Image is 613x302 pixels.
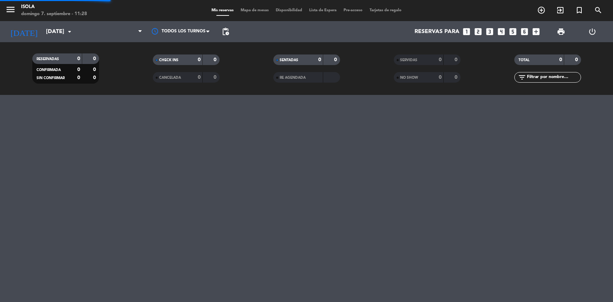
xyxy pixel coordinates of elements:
button: menu [5,4,16,17]
span: Reservas para [415,28,459,35]
strong: 0 [198,57,201,62]
strong: 0 [77,75,80,80]
i: filter_list [518,73,526,82]
span: Pre-acceso [340,8,366,12]
span: Mapa de mesas [237,8,272,12]
span: pending_actions [221,27,230,36]
i: looks_3 [485,27,494,36]
i: looks_4 [497,27,506,36]
i: looks_two [474,27,483,36]
span: CHECK INS [159,58,178,62]
i: arrow_drop_down [65,27,74,36]
strong: 0 [214,75,218,80]
strong: 0 [93,67,97,72]
span: NO SHOW [400,76,418,79]
span: Disponibilidad [272,8,306,12]
span: RE AGENDADA [280,76,306,79]
strong: 0 [575,57,579,62]
span: Lista de Espera [306,8,340,12]
i: looks_one [462,27,471,36]
div: Isola [21,4,87,11]
strong: 0 [439,75,442,80]
strong: 0 [318,57,321,62]
input: Filtrar por nombre... [526,73,581,81]
i: exit_to_app [556,6,565,14]
strong: 0 [93,75,97,80]
span: print [557,27,565,36]
span: SENTADAS [280,58,298,62]
i: add_box [532,27,541,36]
span: RESERVADAS [37,57,59,61]
span: TOTAL [519,58,529,62]
strong: 0 [439,57,442,62]
strong: 0 [214,57,218,62]
strong: 0 [198,75,201,80]
span: Tarjetas de regalo [366,8,405,12]
i: search [594,6,602,14]
strong: 0 [77,67,80,72]
strong: 0 [559,57,562,62]
i: power_settings_new [588,27,596,36]
strong: 0 [77,56,80,61]
strong: 0 [334,57,338,62]
i: looks_6 [520,27,529,36]
i: add_circle_outline [537,6,546,14]
div: domingo 7. septiembre - 11:28 [21,11,87,18]
span: CONFIRMADA [37,68,61,72]
strong: 0 [455,75,459,80]
span: SERVIDAS [400,58,417,62]
i: menu [5,4,16,15]
strong: 0 [455,57,459,62]
span: Mis reservas [208,8,237,12]
span: CANCELADA [159,76,181,79]
strong: 0 [93,56,97,61]
i: [DATE] [5,24,43,39]
div: LOG OUT [577,21,608,42]
span: SIN CONFIRMAR [37,76,65,80]
i: turned_in_not [575,6,583,14]
i: looks_5 [508,27,517,36]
